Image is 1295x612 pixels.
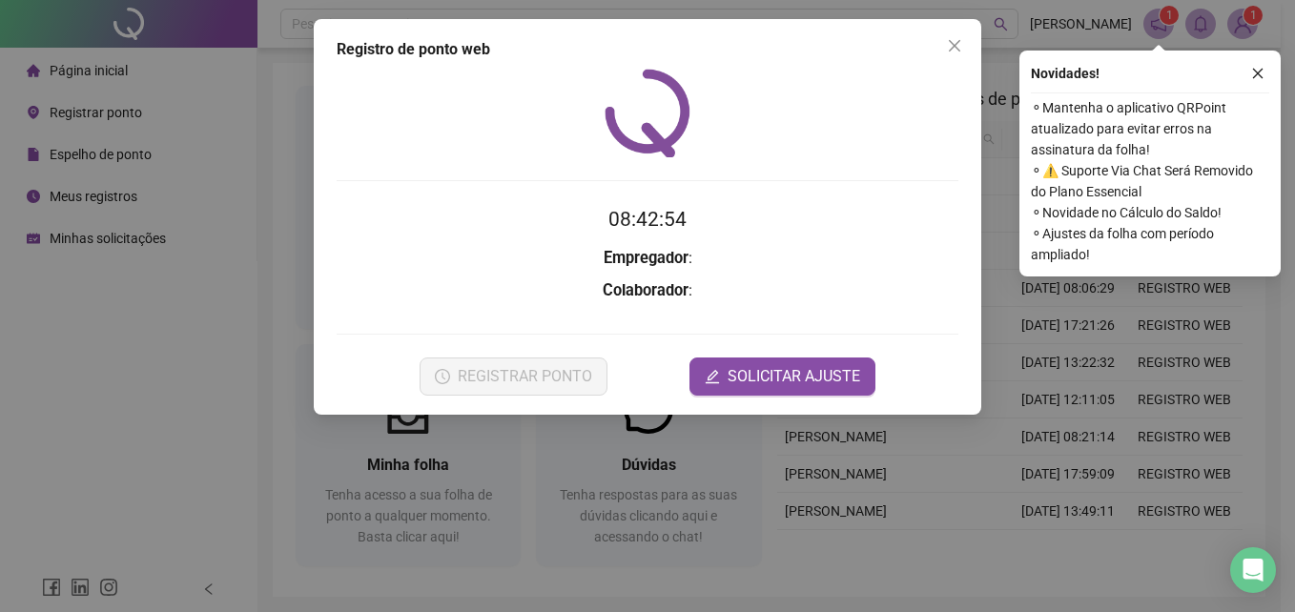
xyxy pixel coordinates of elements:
[728,365,860,388] span: SOLICITAR AJUSTE
[1031,223,1269,265] span: ⚬ Ajustes da folha com período ampliado!
[605,69,690,157] img: QRPoint
[705,369,720,384] span: edit
[1031,63,1100,84] span: Novidades !
[1031,97,1269,160] span: ⚬ Mantenha o aplicativo QRPoint atualizado para evitar erros na assinatura da folha!
[608,208,687,231] time: 08:42:54
[1031,202,1269,223] span: ⚬ Novidade no Cálculo do Saldo!
[604,249,689,267] strong: Empregador
[1031,160,1269,202] span: ⚬ ⚠️ Suporte Via Chat Será Removido do Plano Essencial
[939,31,970,61] button: Close
[947,38,962,53] span: close
[1230,547,1276,593] div: Open Intercom Messenger
[420,357,607,396] button: REGISTRAR PONTO
[337,278,958,303] h3: :
[603,281,689,299] strong: Colaborador
[1251,67,1264,80] span: close
[689,357,875,396] button: editSOLICITAR AJUSTE
[337,38,958,61] div: Registro de ponto web
[337,246,958,271] h3: :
